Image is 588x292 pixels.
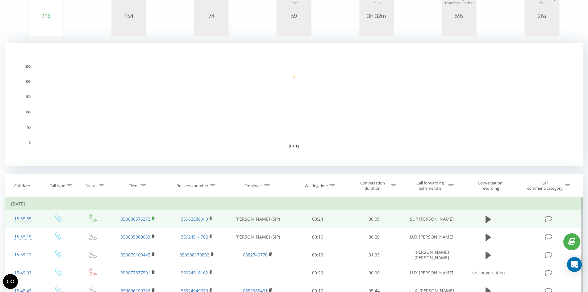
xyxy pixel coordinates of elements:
[305,183,328,188] div: Waiting time
[25,111,31,114] text: 100
[346,210,402,228] td: 00:09
[527,180,563,191] div: Call comment/category
[25,65,31,68] text: 250
[196,13,227,19] div: 74
[11,231,35,243] div: 15:53:19
[5,43,583,166] svg: A chart.
[289,145,299,148] text: [DATE]
[177,183,208,188] div: Business number
[85,183,97,188] div: Status
[5,198,583,210] td: [DATE]
[11,249,35,261] div: 15:53:12
[128,183,139,188] div: Client
[471,270,505,276] span: No conversation
[290,228,346,246] td: 00:10
[27,126,31,129] text: 50
[181,234,208,240] a: 35924514782
[121,270,150,276] a: 359877877501
[290,264,346,282] td: 00:29
[121,234,150,240] a: 359895989663
[361,19,392,37] svg: A chart.
[29,141,31,144] text: 0
[25,95,31,99] text: 150
[290,246,346,264] td: 00:13
[567,257,582,272] div: Open Intercom Messenger
[244,183,263,188] div: Employee
[181,216,208,222] a: 35962588040
[402,228,461,246] td: LUX [PERSON_NAME]
[346,264,402,282] td: 00:00
[356,180,389,191] div: Conversation duration
[11,267,35,279] div: 15:49:03
[49,183,65,188] div: Call type
[113,13,144,19] div: 154
[402,210,461,228] td: SUP [PERSON_NAME]
[278,13,309,19] div: 59
[243,252,268,258] a: 0882749770
[444,19,475,37] svg: A chart.
[31,13,61,19] div: 216
[14,183,30,188] div: Call date
[226,228,290,246] td: [PERSON_NAME] (SIP)
[181,270,208,276] a: 35924518162
[361,13,392,19] div: 3h 32m
[346,246,402,264] td: 01:33
[527,19,557,37] svg: A chart.
[121,252,150,258] a: 359879109445
[346,228,402,246] td: 00:28
[470,180,510,191] div: Conversation recording
[11,213,35,225] div: 15:58:35
[414,180,447,191] div: Call forwarding scheme title
[121,216,150,222] a: 359896575272
[402,246,461,264] td: [PERSON_NAME] [PERSON_NAME]
[402,264,461,282] td: LUX [PERSON_NAME]
[278,19,309,37] svg: A chart.
[180,252,209,258] a: 359988170892
[25,80,31,83] text: 200
[226,210,290,228] td: [PERSON_NAME] (SIP)
[290,210,346,228] td: 00:24
[3,274,18,289] button: Open CMP widget
[31,19,61,37] svg: A chart.
[113,19,144,37] svg: A chart.
[527,13,557,19] div: 26s
[444,13,475,19] div: 59s
[196,19,227,37] svg: A chart.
